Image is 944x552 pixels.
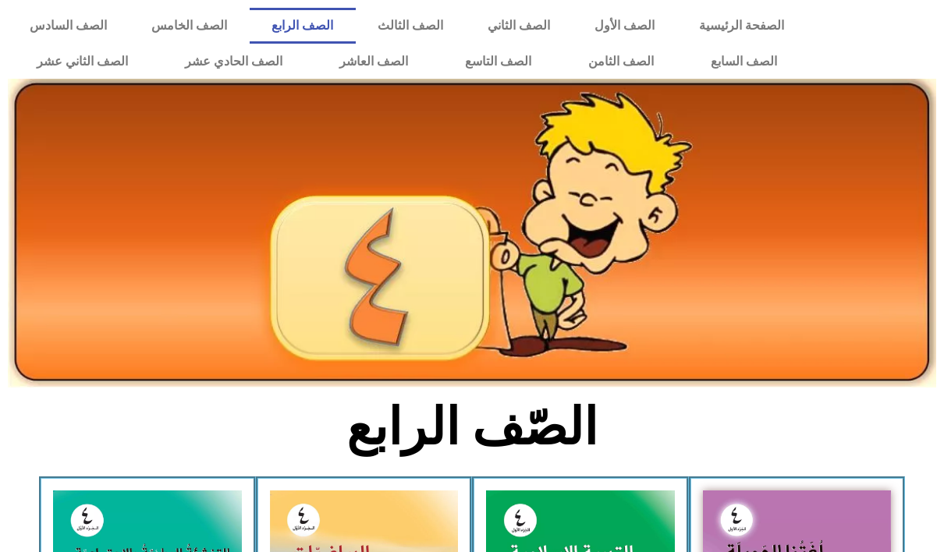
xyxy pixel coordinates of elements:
h2: الصّف الرابع [215,397,730,458]
a: الصفحة الرئيسية [676,8,806,44]
a: الصف الأول [572,8,676,44]
a: الصف الرابع [250,8,356,44]
a: الصف الثامن [560,44,683,80]
a: الصف العاشر [311,44,436,80]
a: الصف التاسع [437,44,560,80]
a: الصف الحادي عشر [156,44,311,80]
a: الصف الثاني [465,8,572,44]
a: الصف السادس [8,8,130,44]
a: الصف الخامس [130,8,250,44]
a: الصف الثاني عشر [8,44,156,80]
a: الصف السابع [683,44,806,80]
a: الصف الثالث [356,8,466,44]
